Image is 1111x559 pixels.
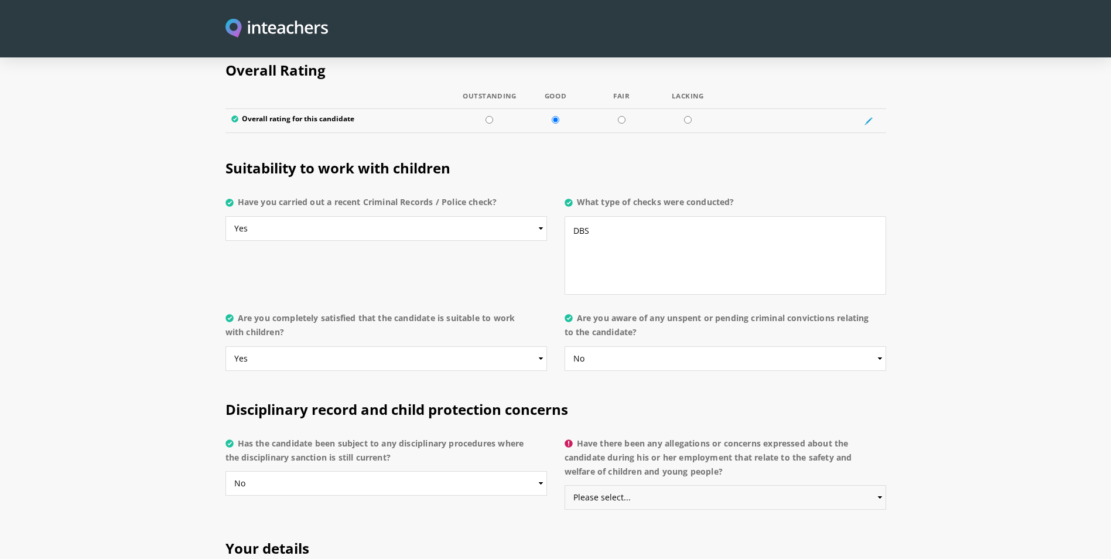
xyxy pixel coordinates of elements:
[225,195,547,216] label: Have you carried out a recent Criminal Records / Police check?
[225,60,326,80] span: Overall Rating
[565,311,886,346] label: Are you aware of any unspent or pending criminal convictions relating to the candidate?
[231,115,451,127] label: Overall rating for this candidate
[589,93,655,109] th: Fair
[225,437,547,472] label: Has the candidate been subject to any disciplinary procedures where the disciplinary sanction is ...
[225,538,309,558] span: Your details
[565,437,886,486] label: Have there been any allegations or concerns expressed about the candidate during his or her emplo...
[225,19,329,39] a: Visit this site's homepage
[225,400,568,419] span: Disciplinary record and child protection concerns
[565,195,886,216] label: What type of checks were conducted?
[456,93,522,109] th: Outstanding
[522,93,589,109] th: Good
[225,311,547,346] label: Are you completely satisfied that the candidate is suitable to work with children?
[225,158,450,178] span: Suitability to work with children
[225,19,329,39] img: Inteachers
[655,93,721,109] th: Lacking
